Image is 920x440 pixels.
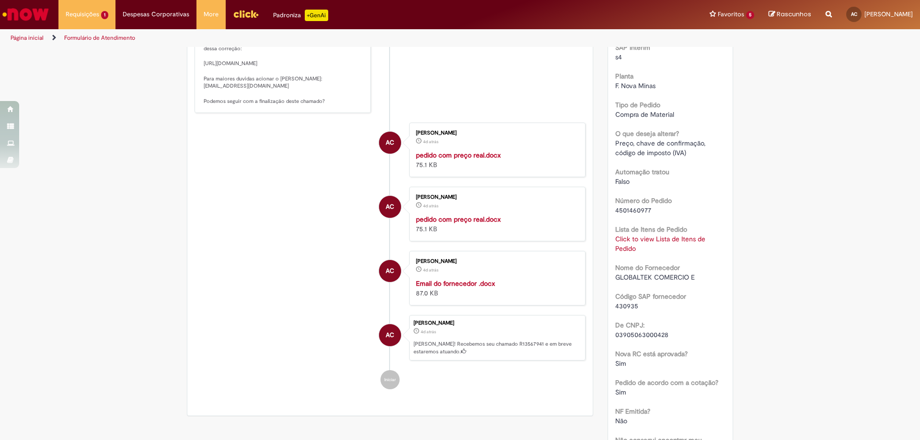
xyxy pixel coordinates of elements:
[416,259,575,264] div: [PERSON_NAME]
[615,206,651,214] span: 4501460977
[615,321,644,329] b: De CNPJ:
[615,330,668,339] span: 03905063000428
[66,10,99,19] span: Requisições
[615,72,633,80] b: Planta
[416,150,575,169] div: 75.1 KB
[615,129,679,138] b: O que deseja alterar?
[379,324,401,346] div: Adalberto Vasconcelos Cardoso
[123,10,189,19] span: Despesas Corporativas
[416,194,575,200] div: [PERSON_NAME]
[615,235,705,253] a: Click to view Lista de Itens de Pedido
[615,350,688,358] b: Nova RC está aprovada?
[305,10,328,21] p: +GenAi
[386,259,394,282] span: AC
[615,292,686,301] b: Código SAP fornecedor
[379,196,401,218] div: Adalberto Vasconcelos Cardoso
[615,81,655,90] span: F. Nova Minas
[386,195,394,218] span: AC
[416,151,501,159] a: pedido com preço real.docx
[416,279,495,288] a: Email do fornecedor .docx
[615,139,707,157] span: Preço, chave de confirmação, código de imposto (IVA)
[615,225,687,234] b: Lista de Itens de Pedido
[195,315,586,361] li: Adalberto Vasconcelos Cardoso
[7,29,606,47] ul: Trilhas de página
[615,53,622,61] span: s4
[615,196,672,205] b: Número do Pedido
[615,302,638,310] span: 430935
[615,378,718,387] b: Pedido de acordo com a cotação?
[615,359,626,368] span: Sim
[1,5,50,24] img: ServiceNow
[421,329,436,335] time: 25/09/2025 16:43:17
[777,10,811,19] span: Rascunhos
[718,10,744,19] span: Favoritos
[615,168,669,176] b: Automação tratou
[204,15,363,105] p: Olá! Infelizmente, não conseguimos realizar o ajuste desses impostos por aqui. Abaixo está o link...
[416,130,575,136] div: [PERSON_NAME]
[423,267,438,273] time: 25/09/2025 16:39:41
[101,11,108,19] span: 1
[379,132,401,154] div: Adalberto Vasconcelos Cardoso
[414,340,580,355] p: [PERSON_NAME]! Recebemos seu chamado R13567941 e em breve estaremos atuando.
[423,267,438,273] span: 4d atrás
[746,11,754,19] span: 5
[615,407,650,416] b: NF Emitida?
[273,10,328,21] div: Padroniza
[615,101,660,109] b: Tipo de Pedido
[851,11,857,17] span: AC
[416,215,501,224] a: pedido com preço real.docx
[64,34,135,42] a: Formulário de Atendimento
[421,329,436,335] span: 4d atrás
[416,214,575,234] div: 75.1 KB
[379,260,401,282] div: Adalberto Vasconcelos Cardoso
[615,177,630,186] span: Falso
[416,279,575,298] div: 87.0 KB
[204,10,218,19] span: More
[386,131,394,154] span: AC
[615,263,680,272] b: Nome do Fornecedor
[233,7,259,21] img: click_logo_yellow_360x200.png
[864,10,913,18] span: [PERSON_NAME]
[615,43,650,52] b: SAP Interim
[769,10,811,19] a: Rascunhos
[423,139,438,145] span: 4d atrás
[423,203,438,209] time: 25/09/2025 16:39:41
[414,320,580,326] div: [PERSON_NAME]
[386,324,394,347] span: AC
[615,273,695,282] span: GLOBALTEK COMERCIO E
[615,110,674,119] span: Compra de Material
[615,417,627,425] span: Não
[615,388,626,396] span: Sim
[423,203,438,209] span: 4d atrás
[11,34,44,42] a: Página inicial
[423,139,438,145] time: 25/09/2025 16:40:04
